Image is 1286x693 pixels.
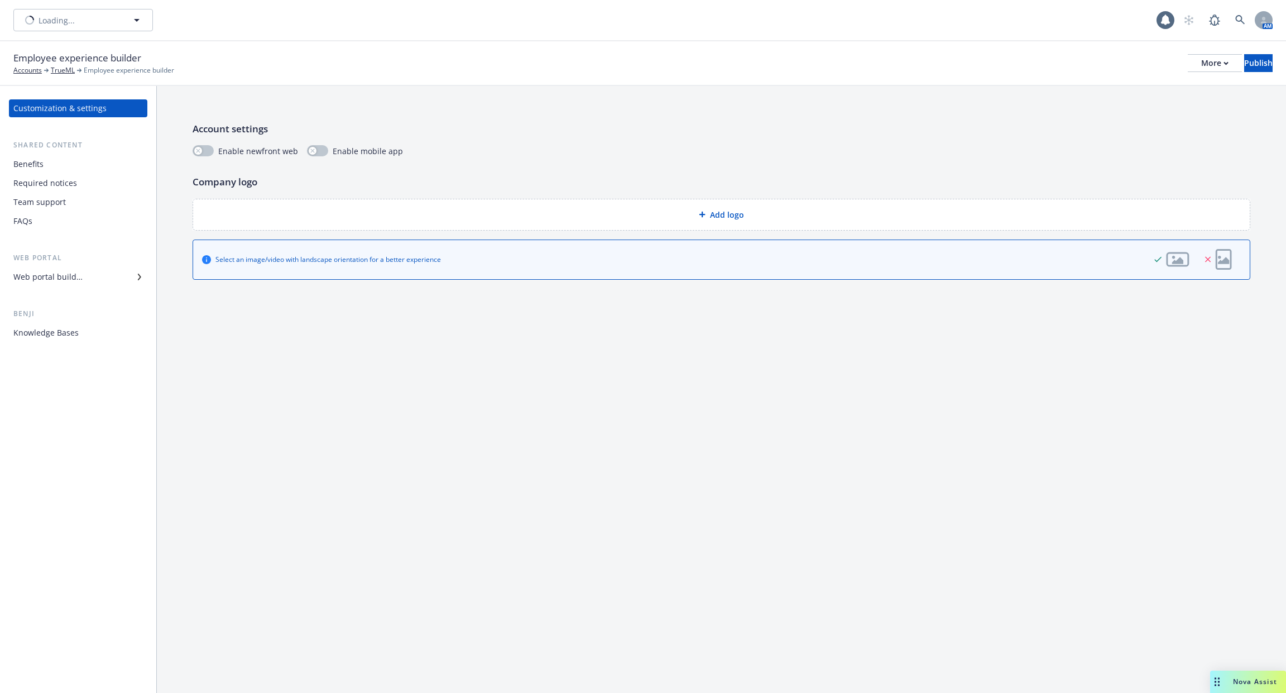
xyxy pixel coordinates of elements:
[13,174,77,192] div: Required notices
[13,99,107,117] div: Customization & settings
[193,175,1250,189] p: Company logo
[9,140,147,151] div: Shared content
[1203,9,1226,31] a: Report a Bug
[9,99,147,117] a: Customization & settings
[1178,9,1200,31] a: Start snowing
[1244,55,1273,71] div: Publish
[9,324,147,342] a: Knowledge Bases
[1229,9,1251,31] a: Search
[9,268,147,286] a: Web portal builder
[1201,55,1229,71] div: More
[39,15,75,26] span: Loading...
[333,145,403,157] span: Enable mobile app
[13,193,66,211] div: Team support
[9,212,147,230] a: FAQs
[9,308,147,319] div: Benji
[1188,54,1242,72] button: More
[13,212,32,230] div: FAQs
[13,268,83,286] div: Web portal builder
[13,155,44,173] div: Benefits
[218,145,298,157] span: Enable newfront web
[13,9,153,31] button: Loading...
[84,65,174,75] span: Employee experience builder
[13,51,141,65] span: Employee experience builder
[9,252,147,264] div: Web portal
[13,65,42,75] a: Accounts
[1233,677,1277,686] span: Nova Assist
[9,193,147,211] a: Team support
[215,255,441,264] div: Select an image/video with landscape orientation for a better experience
[51,65,75,75] a: TrueML
[710,209,744,221] span: Add logo
[1244,54,1273,72] button: Publish
[1210,671,1286,693] button: Nova Assist
[9,155,147,173] a: Benefits
[1210,671,1224,693] div: Drag to move
[9,174,147,192] a: Required notices
[13,324,79,342] div: Knowledge Bases
[193,199,1250,231] div: Add logo
[193,122,1250,136] p: Account settings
